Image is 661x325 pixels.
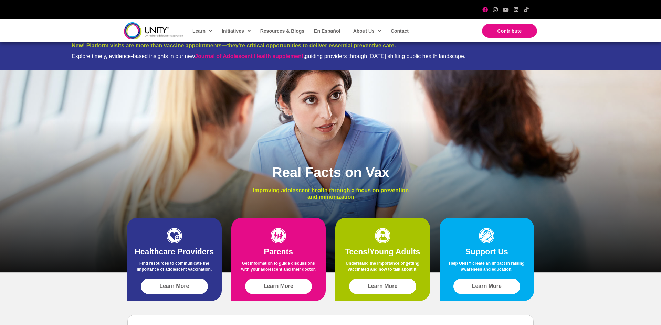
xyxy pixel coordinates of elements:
[238,261,319,276] p: Get information to guide discussions with your adolescent and their doctor.
[272,165,389,180] span: Real Facts on Vax
[167,228,182,243] img: icon-HCP-1
[479,228,494,243] img: icon-support-1
[350,23,384,39] a: About Us
[447,247,527,257] h2: Support Us
[195,53,305,59] strong: ,
[375,228,390,243] img: icon-teens-1
[453,279,521,294] a: Learn More
[264,283,293,289] span: Learn More
[472,283,502,289] span: Learn More
[503,7,508,12] a: YouTube
[238,247,319,257] h2: Parents
[447,261,527,276] p: Help UNITY create an impact in raising awareness and education.
[497,28,522,34] span: Contribute
[260,28,304,34] span: Resources & Blogs
[342,247,423,257] h2: Teens/Young Adults
[257,23,307,39] a: Resources & Blogs
[314,28,340,34] span: En Español
[493,7,498,12] a: Instagram
[141,279,208,294] a: Learn More
[391,28,409,34] span: Contact
[134,261,215,276] p: Find resources to communicate the importance of adolescent vaccination.
[72,53,589,59] div: Explore timely, evidence-based insights in our new guiding providers through [DATE] shifting publ...
[124,22,183,39] img: unity-logo-dark
[482,7,488,12] a: Facebook
[387,23,411,39] a: Contact
[482,24,537,38] a: Contribute
[72,43,396,48] span: New! Platform visits are more than vaccine appointments—they’re critical opportunities to deliver...
[192,26,212,36] span: Learn
[342,261,423,276] p: Understand the importance of getting vaccinated and how to talk about it.
[195,53,303,59] a: Journal of Adolescent Health supplement
[311,23,343,39] a: En Español
[271,228,286,243] img: icon-parents-1
[513,7,519,12] a: LinkedIn
[349,279,416,294] a: Learn More
[159,283,189,289] span: Learn More
[222,26,251,36] span: Initiatives
[524,7,529,12] a: TikTok
[245,279,312,294] a: Learn More
[134,247,215,257] h2: Healthcare Providers
[353,26,381,36] span: About Us
[248,187,414,200] p: Improving adolescent health through a focus on prevention and immunization
[368,283,397,289] span: Learn More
